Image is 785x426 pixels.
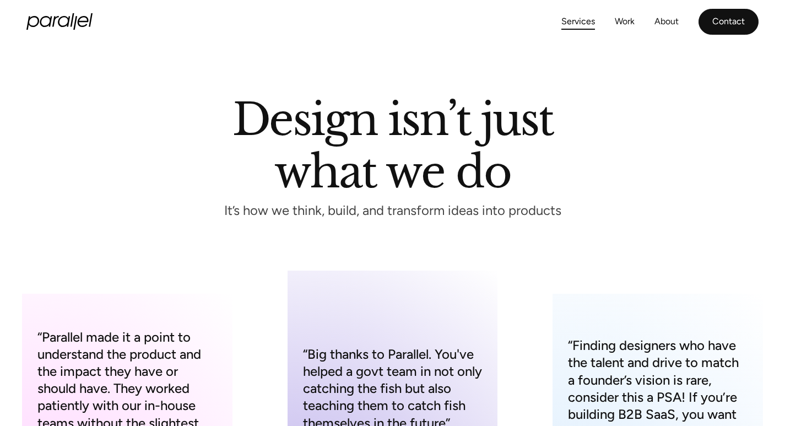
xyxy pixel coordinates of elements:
[615,14,635,30] a: Work
[232,99,553,188] h1: Design isn’t just what we do
[699,9,759,35] a: Contact
[654,14,679,30] a: About
[204,206,582,215] p: It’s how we think, build, and transform ideas into products
[561,14,595,30] a: Services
